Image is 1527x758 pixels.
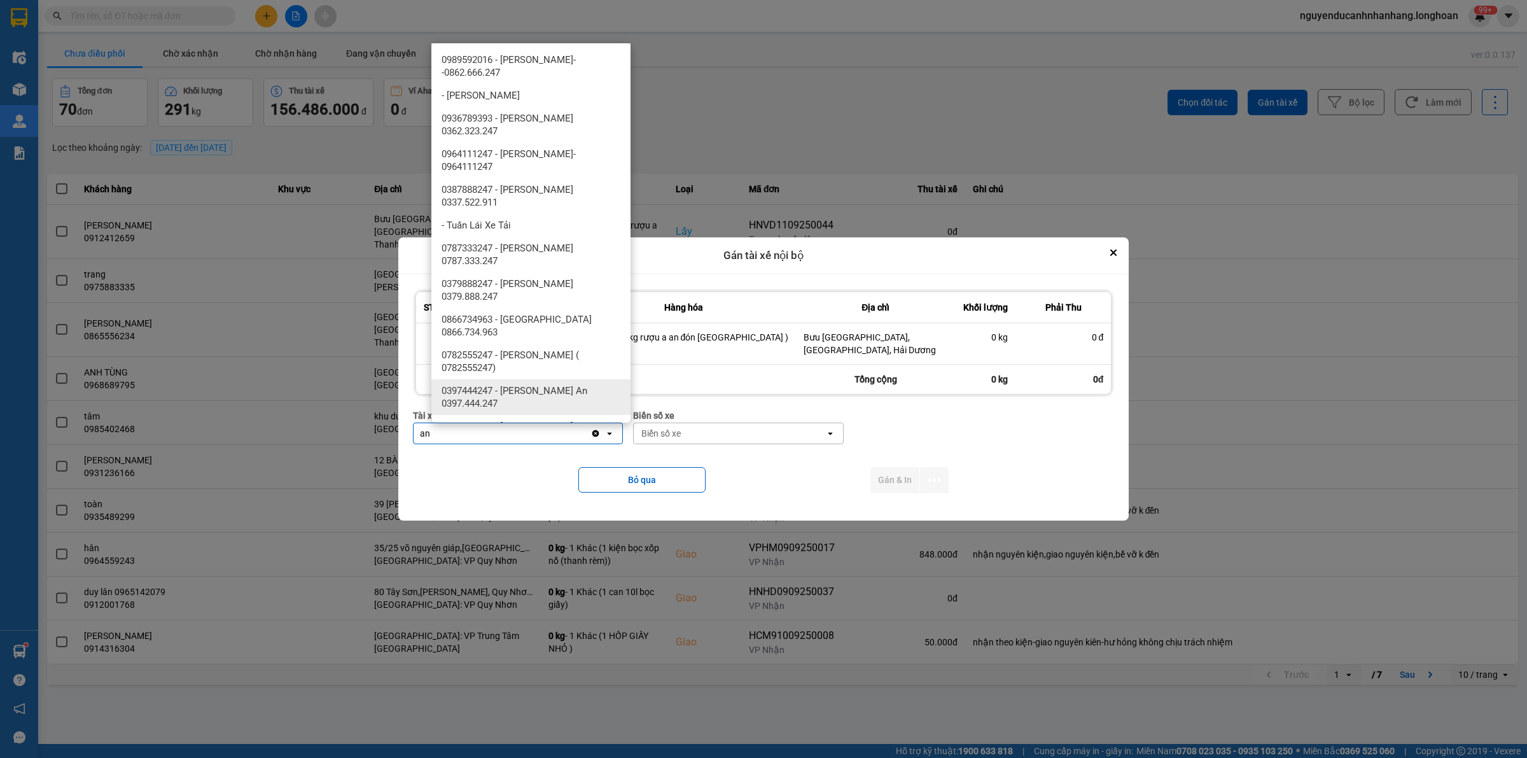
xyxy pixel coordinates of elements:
svg: open [604,428,615,439]
span: 0387888247 - [PERSON_NAME] 0337.522.911 [442,183,625,209]
div: 1 Khác ( 100kg rượu a an đón [GEOGRAPHIC_DATA] ) [579,331,789,344]
div: dialog [398,237,1129,521]
span: 0397444247 - [PERSON_NAME] An 0397.444.247 [442,384,625,410]
span: 0964111247 - [PERSON_NAME]- 0964111247 [442,148,625,173]
span: 0782555247 - [PERSON_NAME] ( 0782555247) [442,349,625,374]
span: 0379888247 - [PERSON_NAME] 0379.888.247 [442,277,625,303]
button: Bỏ qua [578,467,706,493]
div: Biển số xe [633,409,844,423]
button: Close [1106,245,1121,260]
div: 0 đ [1023,331,1103,344]
div: Biển số xe [641,427,681,440]
span: - [PERSON_NAME] [442,89,520,102]
div: Bưu [GEOGRAPHIC_DATA], [GEOGRAPHIC_DATA], Hải Dương [804,331,947,356]
span: 0936789393 - [PERSON_NAME] 0362.323.247 [442,112,625,137]
div: Khối lượng [963,300,1008,315]
div: Hàng hóa [579,300,789,315]
span: - Tuấn Lái Xe Tải [442,219,511,232]
svg: Clear value [590,428,601,439]
span: 0866734963 - [GEOGRAPHIC_DATA] 0866.734.963 [442,313,625,339]
div: 1 [424,331,440,344]
ul: Menu [431,43,631,423]
div: Phải Thu [1023,300,1103,315]
div: 0đ [1015,365,1111,394]
div: Tổng cộng [796,365,955,394]
div: Gán tài xế nội bộ [398,237,1129,274]
div: STT [424,300,440,315]
span: 0989592016 - [PERSON_NAME]--0862.666.247 [442,53,625,79]
span: 0787333247 - [PERSON_NAME] 0787.333.247 [442,242,625,267]
button: Gán & In [870,467,919,493]
div: 0 kg [963,331,1008,344]
svg: open [825,428,835,439]
div: Địa chỉ [804,300,947,315]
div: Tài xế [413,409,624,423]
div: 0 kg [955,365,1015,394]
span: 0788000247 - [PERSON_NAME] 0788000247 [442,420,625,446]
